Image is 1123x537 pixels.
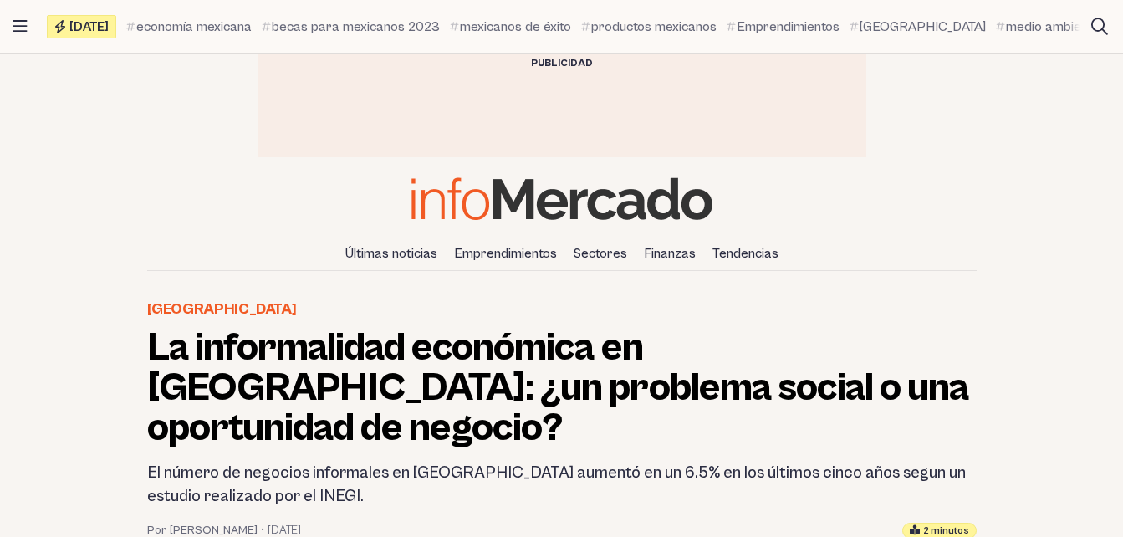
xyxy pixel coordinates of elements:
[262,17,440,37] a: becas para mexicanos 2023
[996,17,1100,37] a: medio ambiente
[258,54,866,74] div: Publicidad
[147,328,977,448] h1: La informalidad económica en [GEOGRAPHIC_DATA]: ¿un problema social o una oportunidad de negocio?
[136,17,252,37] span: economía mexicana
[591,17,717,37] span: productos mexicanos
[126,17,252,37] a: economía mexicana
[272,17,440,37] span: becas para mexicanos 2023
[581,17,717,37] a: productos mexicanos
[339,239,444,268] a: Últimas noticias
[147,462,977,509] h2: El número de negocios informales en [GEOGRAPHIC_DATA] aumentó en un 6.5% en los últimos cinco año...
[567,239,634,268] a: Sectores
[850,17,986,37] a: [GEOGRAPHIC_DATA]
[450,17,571,37] a: mexicanos de éxito
[69,20,109,33] span: [DATE]
[860,17,986,37] span: [GEOGRAPHIC_DATA]
[727,17,840,37] a: Emprendimientos
[637,239,702,268] a: Finanzas
[147,298,297,321] a: [GEOGRAPHIC_DATA]
[460,17,571,37] span: mexicanos de éxito
[447,239,564,268] a: Emprendimientos
[706,239,785,268] a: Tendencias
[411,177,712,220] img: Infomercado México logo
[1006,17,1100,37] span: medio ambiente
[737,17,840,37] span: Emprendimientos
